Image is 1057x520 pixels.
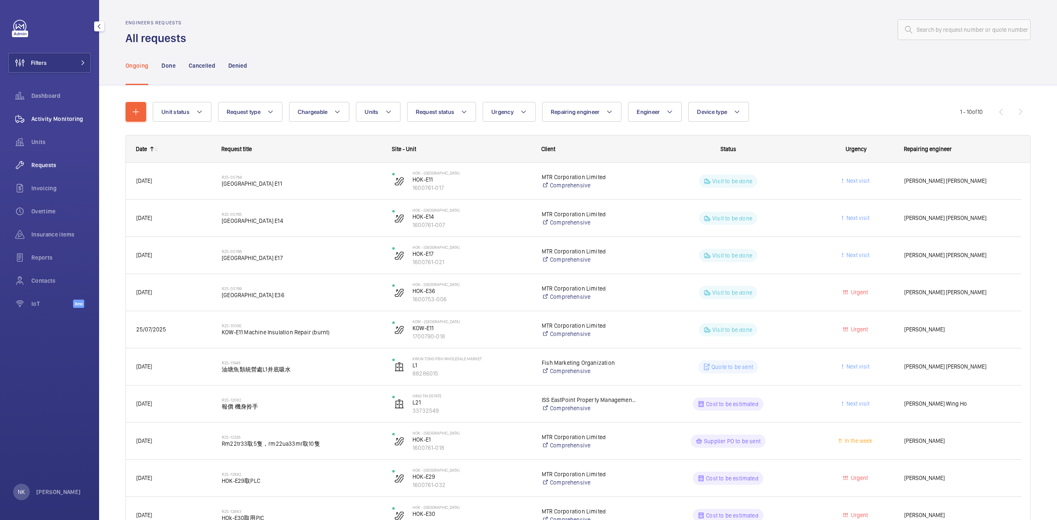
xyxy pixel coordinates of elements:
[904,325,1011,334] span: [PERSON_NAME]
[706,400,758,408] p: Cost to be estimated
[412,510,531,518] p: HOK-E30
[412,435,531,444] p: HOK-E1
[542,359,638,367] p: Fish Marketing Organization
[849,289,868,295] span: Urgent
[412,170,531,175] p: HOK - [GEOGRAPHIC_DATA]
[31,184,91,192] span: Invoicing
[222,180,382,188] span: [GEOGRAPHIC_DATA] E11
[904,288,1011,297] span: [PERSON_NAME] [PERSON_NAME]
[849,512,868,518] span: Urgent
[712,288,752,297] p: Visit to be done
[31,300,73,308] span: IoT
[898,19,1031,40] input: Search by request number or quote number
[161,61,175,70] p: Done
[904,399,1011,409] span: [PERSON_NAME] Wing Ho
[412,221,531,229] p: 1600761-007
[542,470,638,478] p: MTR Corporation Limited
[136,326,166,333] span: 25/07/2025
[394,213,404,223] img: escalator.svg
[222,323,382,328] h2: R25-10095
[412,361,531,369] p: L1
[222,175,382,180] h2: R25-05764
[31,230,91,239] span: Insurance items
[126,31,191,46] h1: All requests
[542,507,638,515] p: MTR Corporation Limited
[542,293,638,301] a: Comprehensive
[136,437,152,444] span: [DATE]
[845,400,870,407] span: Next visit
[394,251,404,260] img: escalator.svg
[412,393,531,398] p: Hing Tin Estate
[720,146,736,152] span: Status
[412,398,531,407] p: L21
[846,146,867,152] span: Urgency
[222,254,382,262] span: [GEOGRAPHIC_DATA] E17
[412,213,531,221] p: HOK-E14
[222,212,382,217] h2: R25-05765
[416,109,455,115] span: Request status
[712,251,752,260] p: Visit to be done
[712,326,752,334] p: Visit to be done
[412,407,531,415] p: 33732549
[412,287,531,295] p: HOK-E36
[365,109,378,115] span: Units
[136,512,152,518] span: [DATE]
[904,146,952,152] span: Repairing engineer
[222,249,382,254] h2: R25-05766
[542,218,638,227] a: Comprehensive
[412,332,531,340] p: 1700790-018
[412,356,531,361] p: Kwun Tong Fish Wholesale Market
[904,362,1011,371] span: [PERSON_NAME] [PERSON_NAME]
[542,321,638,330] p: MTR Corporation Limited
[222,435,382,440] h2: R25-12326
[222,217,382,225] span: [GEOGRAPHIC_DATA] E14
[412,245,531,250] p: HOK - [GEOGRAPHIC_DATA]
[136,177,152,184] span: [DATE]
[704,437,761,445] p: Supplier PO to be sent
[356,102,400,122] button: Units
[542,255,638,264] a: Comprehensive
[688,102,749,122] button: Device type
[394,325,404,335] img: escalator.svg
[412,473,531,481] p: HOK-E29
[412,319,531,324] p: KOW - [GEOGRAPHIC_DATA]
[697,109,727,115] span: Device type
[136,252,152,258] span: [DATE]
[222,397,382,402] h2: R25-12082
[542,404,638,412] a: Comprehensive
[706,474,758,482] p: Cost to be estimated
[136,146,147,152] div: Date
[18,488,25,496] p: NK
[904,473,1011,483] span: [PERSON_NAME]
[394,362,404,372] img: elevator.svg
[31,92,91,100] span: Dashboard
[483,102,536,122] button: Urgency
[126,20,191,26] h2: Engineers requests
[412,295,531,303] p: 1600753-006
[412,481,531,489] p: 1600761-032
[136,289,152,295] span: [DATE]
[412,175,531,184] p: HOK-E11
[412,505,531,510] p: HOK - [GEOGRAPHIC_DATA]
[228,61,247,70] p: Denied
[541,146,555,152] span: Client
[31,161,91,169] span: Requests
[218,102,282,122] button: Request type
[227,109,261,115] span: Request type
[542,173,638,181] p: MTR Corporation Limited
[542,102,622,122] button: Repairing engineer
[849,326,868,333] span: Urgent
[542,433,638,441] p: MTR Corporation Limited
[412,430,531,435] p: HOK - [GEOGRAPHIC_DATA]
[711,363,753,371] p: Quote to be sent
[31,138,91,146] span: Units
[31,207,91,215] span: Overtime
[222,402,382,411] span: 報價 機身拎手
[298,109,328,115] span: Chargeable
[31,277,91,285] span: Contacts
[36,488,81,496] p: [PERSON_NAME]
[960,109,983,115] span: 1 - 10 10
[31,253,91,262] span: Reports
[126,61,148,70] p: Ongoing
[136,400,152,407] span: [DATE]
